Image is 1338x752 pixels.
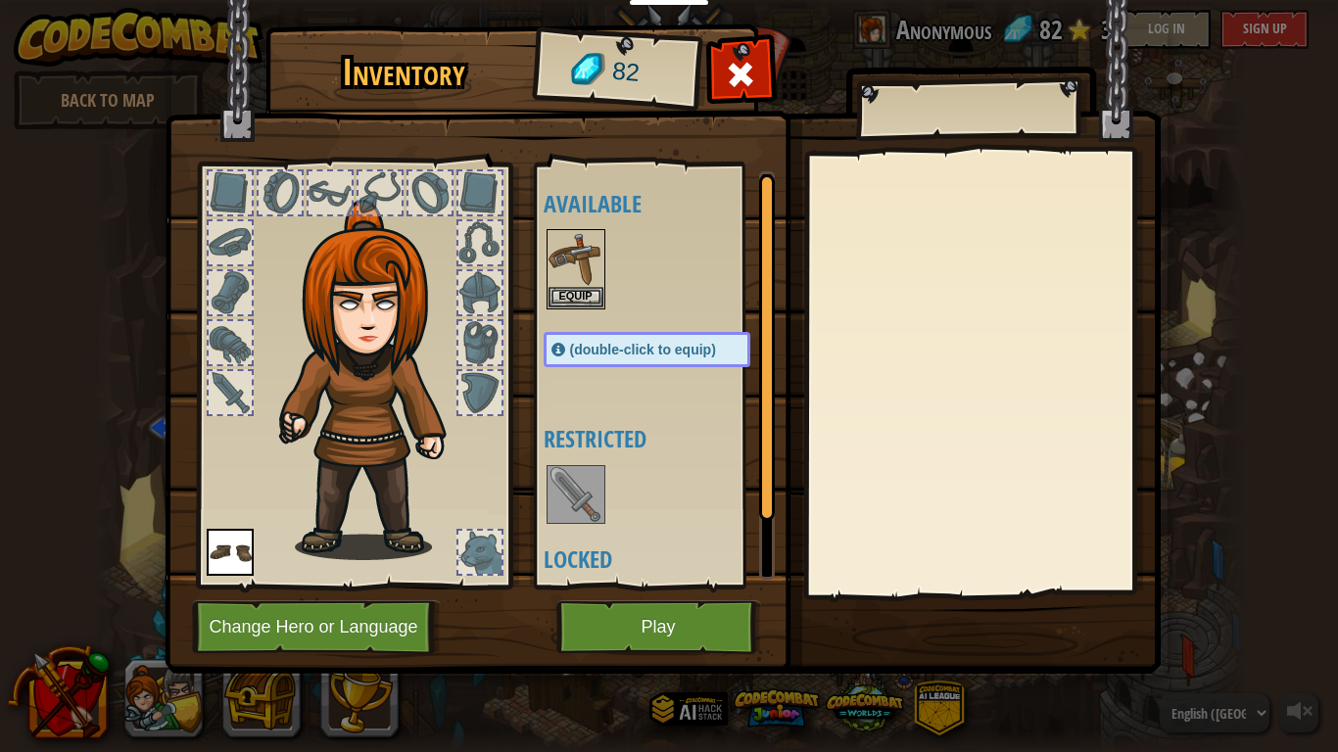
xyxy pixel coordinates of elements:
[544,546,789,572] h4: Locked
[207,529,254,576] img: portrait.png
[544,426,789,451] h4: Restricted
[279,52,529,93] h1: Inventory
[610,54,641,91] span: 82
[192,600,441,654] button: Change Hero or Language
[556,600,761,654] button: Play
[570,342,716,357] span: (double-click to equip)
[270,200,481,560] img: hair_f2.png
[549,231,603,286] img: portrait.png
[549,287,603,307] button: Equip
[549,467,603,522] img: portrait.png
[544,191,789,216] h4: Available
